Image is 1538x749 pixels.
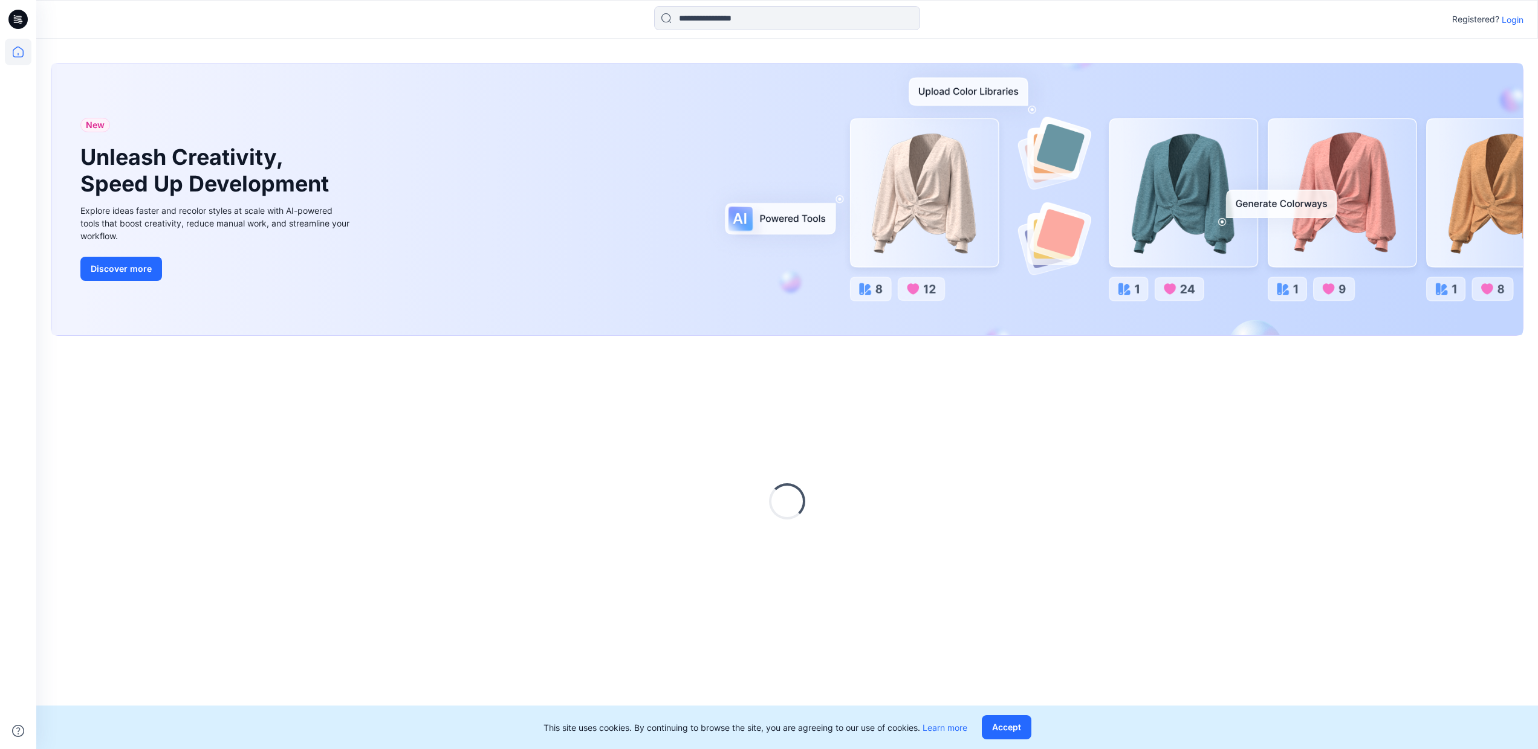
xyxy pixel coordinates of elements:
[543,721,967,734] p: This site uses cookies. By continuing to browse the site, you are agreeing to our use of cookies.
[80,204,352,242] div: Explore ideas faster and recolor styles at scale with AI-powered tools that boost creativity, red...
[80,257,162,281] button: Discover more
[1452,12,1499,27] p: Registered?
[86,118,105,132] span: New
[80,257,352,281] a: Discover more
[923,722,967,733] a: Learn more
[80,144,334,196] h1: Unleash Creativity, Speed Up Development
[982,715,1031,739] button: Accept
[1502,13,1523,26] p: Login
